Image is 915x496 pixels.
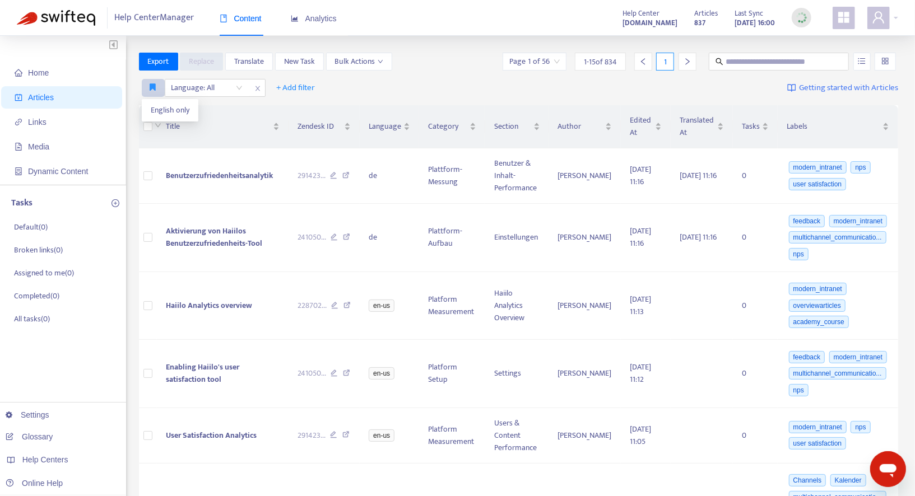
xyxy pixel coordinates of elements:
[298,300,327,312] span: 228702 ...
[787,83,796,92] img: image-link
[166,224,262,250] span: Aktivierung von Haiilos Benutzerzufriedenheits-Tool
[14,244,63,256] p: Broken links ( 0 )
[789,215,825,227] span: feedback
[298,367,326,380] span: 241050 ...
[789,437,847,450] span: user satisfaction
[234,55,264,68] span: Translate
[716,58,723,65] span: search
[220,14,262,23] span: Content
[549,105,621,148] th: Author
[680,169,717,182] span: [DATE] 11:16
[630,114,653,139] span: Edited At
[789,178,847,190] span: user satisfaction
[680,114,715,139] span: Translated At
[15,143,22,151] span: file-image
[870,451,906,487] iframe: Button to launch messaging window
[6,479,63,488] a: Online Help
[549,204,621,272] td: [PERSON_NAME]
[789,421,847,433] span: modern_intranet
[268,79,324,97] button: + Add filter
[733,272,778,340] td: 0
[789,248,809,260] span: nps
[157,105,289,148] th: Title
[225,53,273,71] button: Translate
[623,7,659,20] span: Help Center
[14,267,74,279] p: Assigned to me ( 0 )
[584,56,617,68] span: 1 - 15 of 834
[694,17,705,29] strong: 837
[112,199,119,207] span: plus-circle
[735,7,763,20] span: Last Sync
[851,421,870,433] span: nps
[639,58,647,65] span: left
[335,55,383,68] span: Bulk Actions
[829,215,887,227] span: modern_intranet
[15,69,22,77] span: home
[789,316,849,328] span: academy_course
[419,272,485,340] td: Platform Measurement
[115,7,194,29] span: Help Center Manager
[778,105,898,148] th: Labels
[419,408,485,464] td: Platform Measurement
[549,272,621,340] td: [PERSON_NAME]
[733,204,778,272] td: 0
[14,221,48,233] p: Default ( 0 )
[789,161,847,174] span: modern_intranet
[789,351,825,363] span: feedback
[360,105,419,148] th: Language
[298,231,326,244] span: 241050 ...
[360,148,419,204] td: de
[485,272,549,340] td: Haiilo Analytics Overview
[837,11,851,24] span: appstore
[485,340,549,408] td: Settings
[485,204,549,272] td: Einstellungen
[148,55,169,68] span: Export
[787,79,898,97] a: Getting started with Articles
[22,455,68,464] span: Help Centers
[485,408,549,464] td: Users & Content Performance
[485,105,549,148] th: Section
[369,429,394,442] span: en-us
[166,429,257,442] span: User Satisfaction Analytics
[630,163,651,188] span: [DATE] 11:16
[851,161,870,174] span: nps
[139,53,178,71] button: Export
[733,148,778,204] td: 0
[799,82,898,95] span: Getting started with Articles
[733,105,778,148] th: Tasks
[28,167,88,176] span: Dynamic Content
[829,351,887,363] span: modern_intranet
[378,59,383,64] span: down
[858,57,866,65] span: unordered-list
[789,384,809,396] span: nps
[485,148,549,204] td: Benutzer & Inhalt-Performance
[630,361,651,386] span: [DATE] 11:12
[549,340,621,408] td: [PERSON_NAME]
[151,104,189,116] span: English only
[789,283,847,295] span: modern_intranet
[830,474,866,486] span: Kalender
[28,68,49,77] span: Home
[250,82,265,95] span: close
[630,224,651,250] span: [DATE] 11:16
[298,120,342,133] span: Zendesk ID
[656,53,674,71] div: 1
[789,367,886,380] span: multichannel_communicatio...
[155,122,161,129] span: down
[684,58,691,65] span: right
[621,105,671,148] th: Edited At
[166,169,273,182] span: Benutzerzufriedenheitsanalytik
[789,300,846,312] span: overviewarticles
[369,300,394,312] span: en-us
[494,120,531,133] span: Section
[15,167,22,175] span: container
[28,93,54,102] span: Articles
[787,120,880,133] span: Labels
[558,120,603,133] span: Author
[28,118,47,127] span: Links
[630,293,651,318] span: [DATE] 11:13
[11,196,32,210] p: Tasks
[742,120,760,133] span: Tasks
[360,204,419,272] td: de
[694,7,718,20] span: Articles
